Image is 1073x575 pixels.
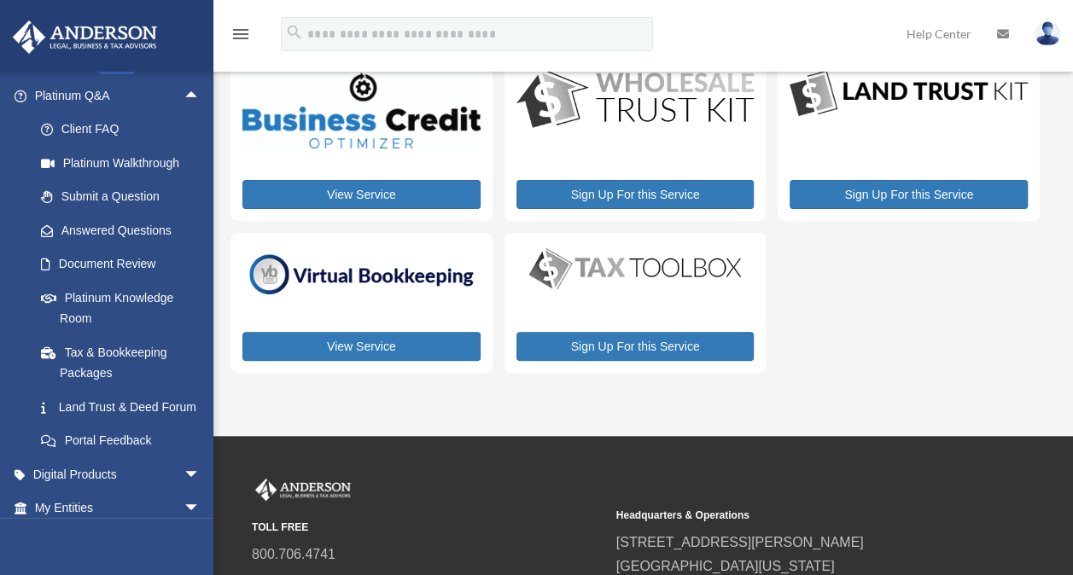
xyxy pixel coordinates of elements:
[24,424,226,458] a: Portal Feedback
[285,23,304,42] i: search
[252,479,354,501] img: Anderson Advisors Platinum Portal
[516,245,755,293] img: taxtoolbox_new-1.webp
[252,519,604,537] small: TOLL FREE
[252,547,335,561] a: 800.706.4741
[516,332,755,361] a: Sign Up For this Service
[24,213,226,247] a: Answered Questions
[616,507,969,525] small: Headquarters & Operations
[516,180,755,209] a: Sign Up For this Service
[242,332,481,361] a: View Service
[230,24,251,44] i: menu
[242,180,481,209] a: View Service
[8,20,162,54] img: Anderson Advisors Platinum Portal
[24,247,226,282] a: Document Review
[24,146,226,180] a: Platinum Walkthrough
[616,535,864,549] a: [STREET_ADDRESS][PERSON_NAME]
[24,113,226,147] a: Client FAQ
[12,78,226,113] a: Platinum Q&Aarrow_drop_up
[184,78,218,113] span: arrow_drop_up
[1035,21,1060,46] img: User Pic
[516,68,755,131] img: WS-Trust-Kit-lgo-1.jpg
[12,457,218,491] a: Digital Productsarrow_drop_down
[24,390,226,424] a: Land Trust & Deed Forum
[184,491,218,526] span: arrow_drop_down
[790,180,1028,209] a: Sign Up For this Service
[12,491,226,526] a: My Entitiesarrow_drop_down
[230,30,251,44] a: menu
[24,335,226,390] a: Tax & Bookkeeping Packages
[184,457,218,492] span: arrow_drop_down
[24,180,226,214] a: Submit a Question
[616,559,835,573] a: [GEOGRAPHIC_DATA][US_STATE]
[24,281,226,335] a: Platinum Knowledge Room
[790,68,1028,119] img: LandTrust_lgo-1.jpg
